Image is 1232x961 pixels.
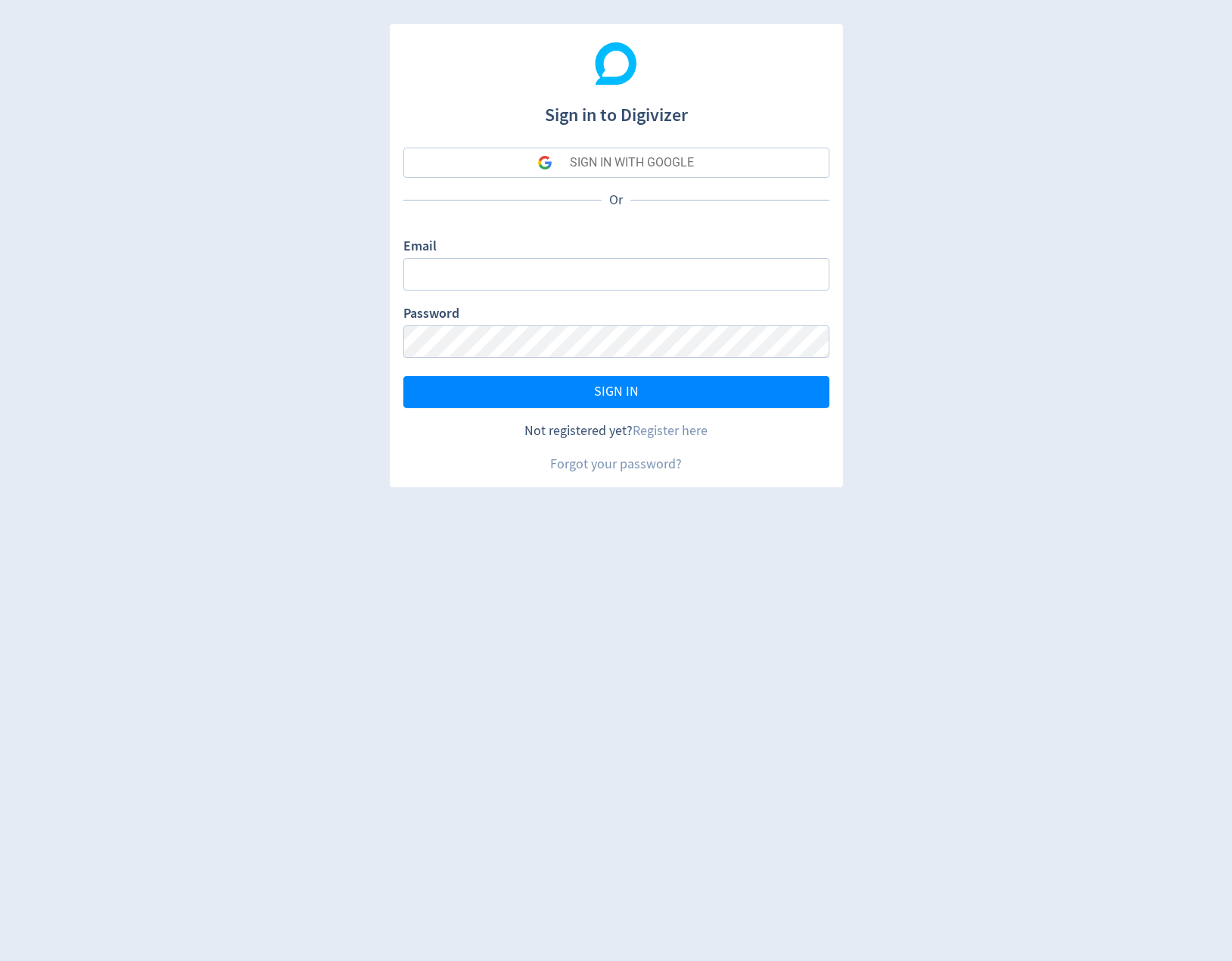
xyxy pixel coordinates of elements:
[403,304,459,325] label: Password
[403,376,829,408] button: SIGN IN
[550,456,682,473] a: Forgot your password?
[594,385,639,399] span: SIGN IN
[602,191,630,210] p: Or
[595,42,637,85] img: Digivizer Logo
[403,148,829,178] button: SIGN IN WITH GOOGLE
[403,421,829,440] div: Not registered yet?
[570,148,694,178] div: SIGN IN WITH GOOGLE
[403,89,829,129] h1: Sign in to Digivizer
[633,422,708,440] a: Register here
[403,237,437,258] label: Email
